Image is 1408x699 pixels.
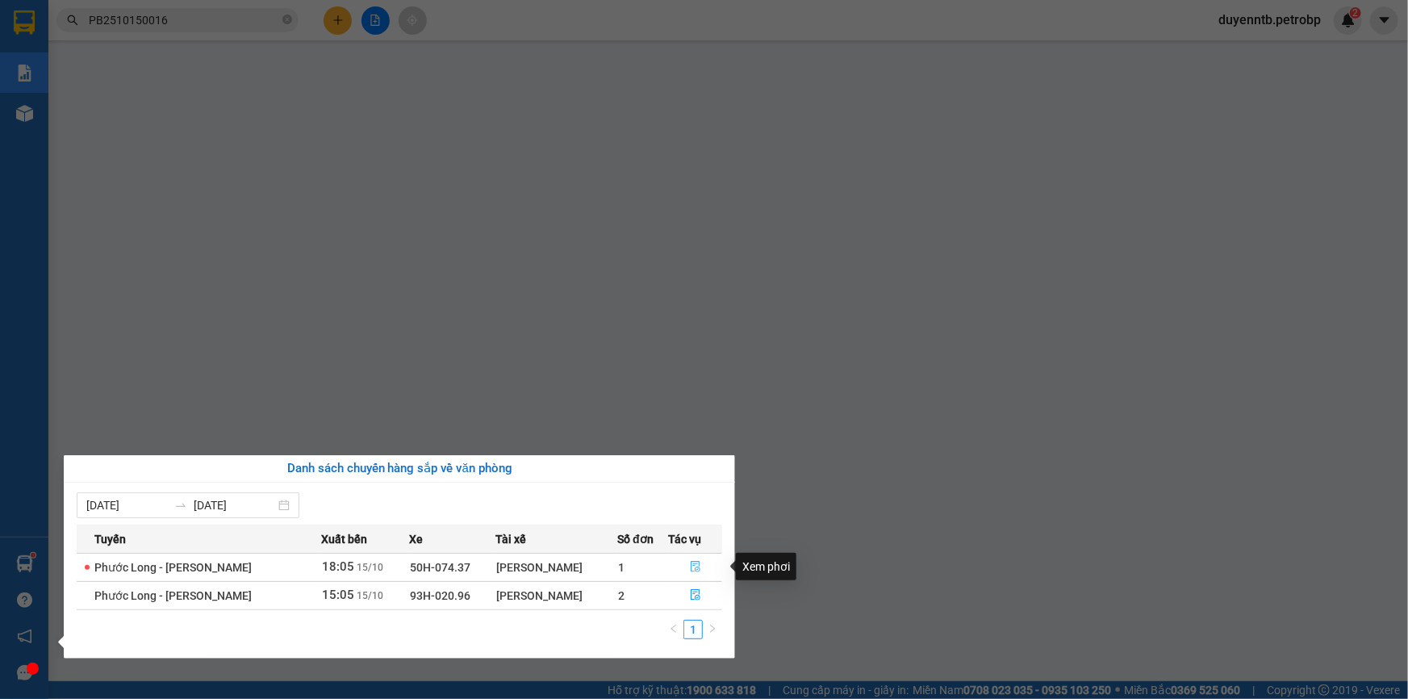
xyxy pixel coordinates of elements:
li: 1 [683,620,703,639]
span: right [708,624,717,634]
button: left [664,620,683,639]
div: Xem phơi [736,553,796,580]
span: Tài xế [495,530,526,548]
li: Next Page [703,620,722,639]
span: 93H-020.96 [410,589,470,602]
li: [PERSON_NAME][GEOGRAPHIC_DATA] [8,8,234,95]
a: 1 [684,621,702,638]
span: 15:05 [322,588,354,602]
div: [PERSON_NAME] [496,587,617,605]
button: right [703,620,722,639]
span: to [174,499,187,512]
li: VP VP QL13 [8,114,111,132]
input: Từ ngày [86,496,168,514]
span: 1 [618,561,625,574]
span: 15/10 [357,590,383,601]
span: Xe [409,530,423,548]
li: VP VP [PERSON_NAME] [111,114,215,149]
span: Phước Long - [PERSON_NAME] [94,561,252,574]
span: left [669,624,679,634]
span: Xuất bến [321,530,367,548]
span: file-done [690,561,701,574]
span: 2 [618,589,625,602]
span: 15/10 [357,562,383,573]
span: 50H-074.37 [410,561,470,574]
div: Danh sách chuyến hàng sắp về văn phòng [77,459,722,479]
div: [PERSON_NAME] [496,559,617,576]
span: Tác vụ [669,530,702,548]
span: file-done [690,589,701,602]
button: file-done [670,555,722,580]
span: Số đơn [617,530,654,548]
button: file-done [670,583,722,609]
span: swap-right [174,499,187,512]
input: Đến ngày [194,496,275,514]
span: 18:05 [322,559,354,574]
li: Previous Page [664,620,683,639]
span: Phước Long - [PERSON_NAME] [94,589,252,602]
span: Tuyến [94,530,126,548]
